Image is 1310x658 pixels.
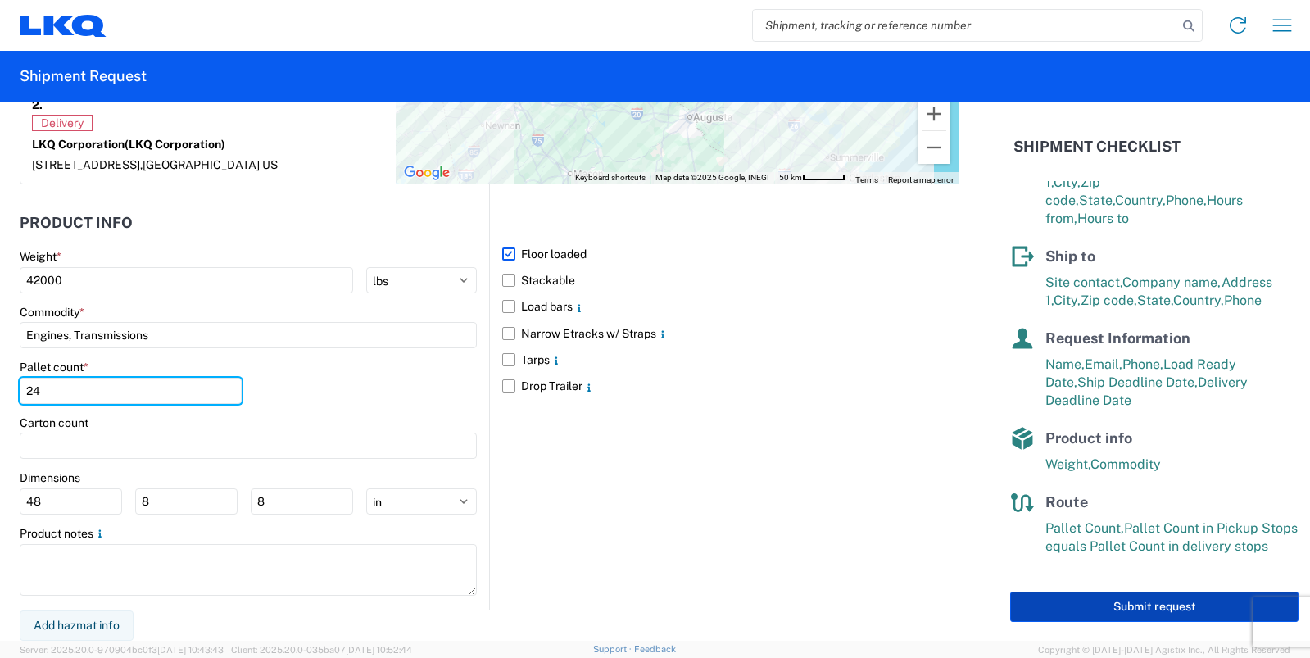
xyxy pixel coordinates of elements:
label: Product notes [20,526,107,541]
button: Submit request [1010,592,1299,622]
span: Phone [1224,293,1262,308]
a: Terms [855,175,878,184]
span: City, [1054,293,1081,308]
h2: Shipment Checklist [1013,137,1181,157]
label: Stackable [502,267,959,293]
button: Zoom out [918,131,950,164]
h2: Product Info [20,215,133,231]
strong: LKQ Corporation [32,138,225,151]
span: Map data ©2025 Google, INEGI [655,173,769,182]
span: Pallet Count in Pickup Stops equals Pallet Count in delivery stops [1045,520,1298,554]
input: L [20,488,122,515]
span: Company name, [1122,275,1222,290]
button: Map Scale: 50 km per 49 pixels [774,172,850,184]
strong: 2. [32,94,43,115]
span: [DATE] 10:52:44 [346,645,412,655]
span: Phone, [1166,193,1207,208]
span: Site contact, [1045,275,1122,290]
span: Weight, [1045,456,1090,472]
label: Commodity [20,305,84,320]
span: Commodity [1090,456,1161,472]
span: Pallet Count, [1045,520,1124,536]
span: Route [1045,493,1088,511]
input: H [251,488,353,515]
a: Open this area in Google Maps (opens a new window) [400,162,454,184]
span: 50 km [779,173,802,182]
span: Phone, [1122,356,1163,372]
label: Pallet count [20,360,88,374]
button: Add hazmat info [20,610,134,641]
label: Drop Trailer [502,373,959,399]
label: Narrow Etracks w/ Straps [502,320,959,347]
button: Keyboard shortcuts [575,172,646,184]
span: Product info [1045,429,1132,447]
span: Name, [1045,356,1085,372]
span: [GEOGRAPHIC_DATA] US [143,158,278,171]
span: Hours to [1077,211,1129,226]
label: Tarps [502,347,959,373]
input: Shipment, tracking or reference number [753,10,1177,41]
label: Dimensions [20,470,80,485]
span: (LKQ Corporation) [125,138,225,151]
label: Carton count [20,415,88,430]
label: Weight [20,249,61,264]
span: Ship Deadline Date, [1077,374,1198,390]
span: State, [1079,193,1115,208]
span: Copyright © [DATE]-[DATE] Agistix Inc., All Rights Reserved [1038,642,1290,657]
span: City, [1054,175,1081,190]
input: W [135,488,238,515]
h2: Shipment Request [20,66,147,86]
span: Client: 2025.20.0-035ba07 [231,645,412,655]
span: Request Information [1045,329,1190,347]
label: Load bars [502,293,959,320]
span: Zip code, [1081,293,1137,308]
span: [STREET_ADDRESS], [32,158,143,171]
span: State, [1137,293,1173,308]
span: [DATE] 10:43:43 [157,645,224,655]
span: Country, [1115,193,1166,208]
img: Google [400,162,454,184]
a: Support [593,644,634,654]
a: Report a map error [888,175,954,184]
label: Floor loaded [502,241,959,267]
span: Server: 2025.20.0-970904bc0f3 [20,645,224,655]
span: Ship to [1045,247,1095,265]
span: Country, [1173,293,1224,308]
span: Email, [1085,356,1122,372]
span: Delivery [32,115,93,131]
a: Feedback [634,644,676,654]
button: Zoom in [918,98,950,130]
